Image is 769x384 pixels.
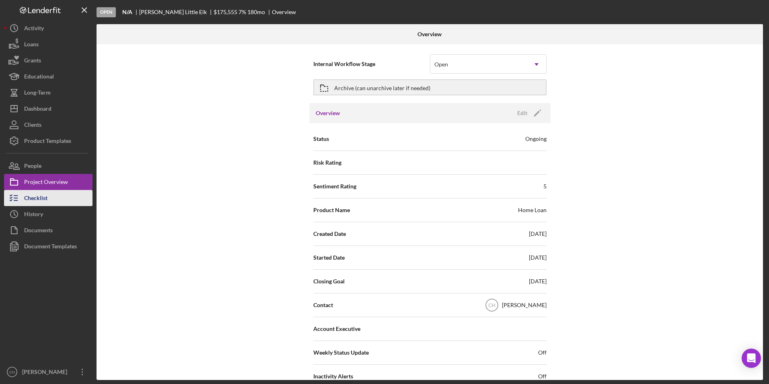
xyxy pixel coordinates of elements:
[313,277,345,285] span: Closing Goal
[24,206,43,224] div: History
[20,364,72,382] div: [PERSON_NAME]
[313,349,369,357] span: Weekly Status Update
[538,372,547,380] span: Off
[313,372,353,380] span: Inactivity Alerts
[502,301,547,309] div: [PERSON_NAME]
[122,9,132,15] b: N/A
[4,158,93,174] button: People
[4,174,93,190] button: Project Overview
[4,36,93,52] button: Loans
[24,222,53,240] div: Documents
[24,52,41,70] div: Grants
[4,190,93,206] button: Checklist
[24,85,51,103] div: Long-Term
[24,117,41,135] div: Clients
[24,101,51,119] div: Dashboard
[434,61,448,68] div: Open
[543,182,547,190] div: 5
[24,158,41,176] div: People
[742,349,761,368] div: Open Intercom Messenger
[247,9,265,15] div: 180 mo
[313,182,356,190] span: Sentiment Rating
[334,80,430,95] div: Archive (can unarchive later if needed)
[518,206,547,214] div: Home Loan
[4,222,93,238] button: Documents
[24,190,47,208] div: Checklist
[214,8,237,15] span: $175,555
[24,68,54,87] div: Educational
[313,79,547,95] button: Archive (can unarchive later if needed)
[4,117,93,133] button: Clients
[24,20,44,38] div: Activity
[529,277,547,285] div: [DATE]
[313,159,341,167] span: Risk Rating
[313,60,430,68] span: Internal Workflow Stage
[525,135,547,143] div: Ongoing
[4,52,93,68] button: Grants
[272,9,296,15] div: Overview
[4,206,93,222] button: History
[313,301,333,309] span: Contact
[517,107,527,119] div: Edit
[139,9,214,15] div: [PERSON_NAME] Little Elk
[97,7,116,17] div: Open
[4,68,93,85] button: Educational
[313,254,345,262] span: Started Date
[4,238,93,254] button: Document Templates
[9,370,15,374] text: CH
[313,230,346,238] span: Created Date
[316,109,340,117] h3: Overview
[4,133,93,149] button: Product Templates
[24,174,68,192] div: Project Overview
[488,303,495,308] text: CH
[24,238,77,256] div: Document Templates
[512,107,544,119] button: Edit
[538,349,547,357] span: Off
[4,101,93,117] button: Dashboard
[313,135,329,143] span: Status
[529,230,547,238] div: [DATE]
[313,325,360,333] span: Account Executive
[4,20,93,36] button: Activity
[4,364,93,380] button: CH[PERSON_NAME]
[24,36,39,54] div: Loans
[313,206,350,214] span: Product Name
[4,85,93,101] button: Long-Term
[529,254,547,262] div: [DATE]
[24,133,71,151] div: Product Templates
[417,31,442,37] b: Overview
[239,9,246,15] div: 7 %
